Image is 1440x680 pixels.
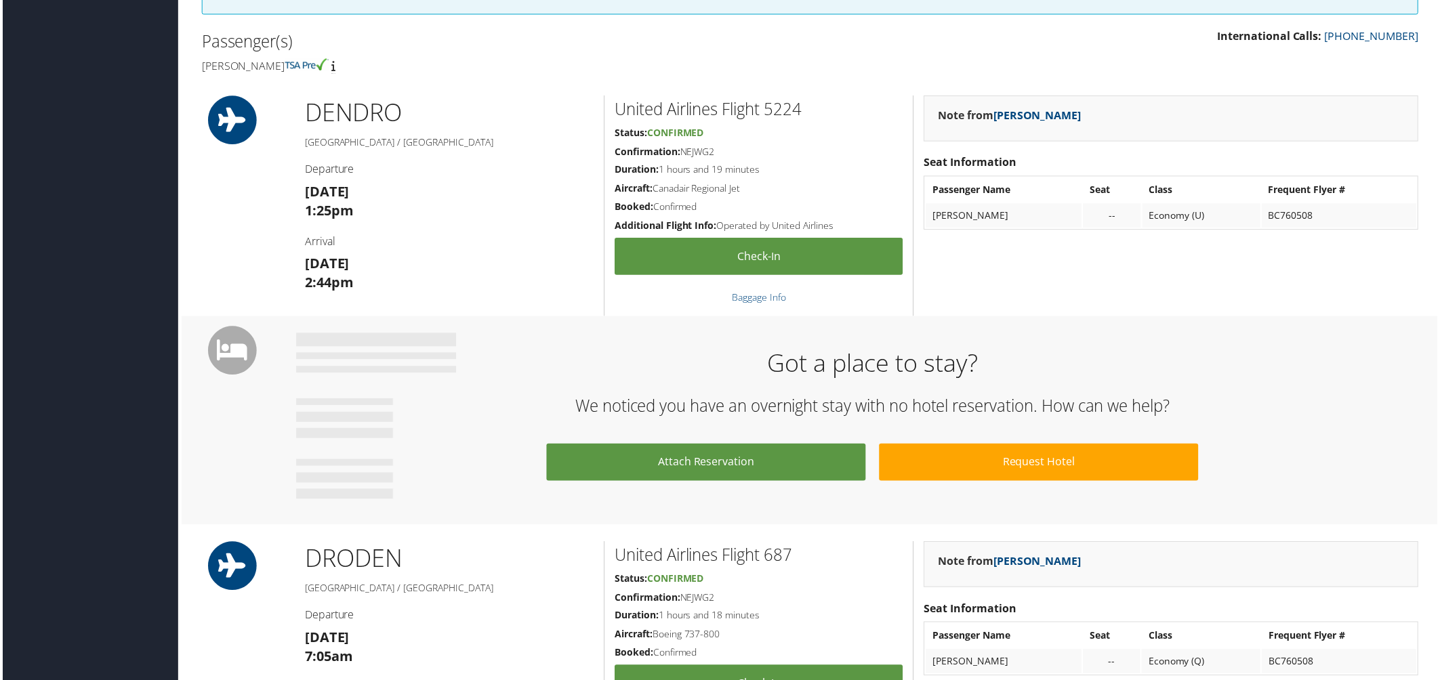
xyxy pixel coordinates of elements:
th: Frequent Flyer # [1264,626,1420,651]
div: -- [1092,658,1136,671]
h1: DEN DRO [304,96,594,130]
td: BC760508 [1264,205,1420,229]
td: Economy (Q) [1144,652,1263,677]
h5: [GEOGRAPHIC_DATA] / [GEOGRAPHIC_DATA] [304,136,594,150]
h2: United Airlines Flight 5224 [615,98,904,121]
a: Check-in [615,239,904,276]
span: Confirmed [647,127,704,140]
strong: Confirmation: [615,146,680,158]
a: [PERSON_NAME] [995,108,1083,123]
h4: Arrival [304,235,594,250]
strong: Note from [939,556,1083,571]
th: Seat [1085,179,1143,203]
strong: [DATE] [304,255,348,274]
h5: [GEOGRAPHIC_DATA] / [GEOGRAPHIC_DATA] [304,584,594,597]
strong: Booked: [615,649,653,662]
strong: Booked: [615,201,653,214]
strong: Status: [615,574,647,587]
h5: Boeing 737-800 [615,631,904,644]
strong: Duration: [615,612,659,624]
a: [PHONE_NUMBER] [1328,29,1422,44]
th: Passenger Name [927,626,1084,651]
th: Seat [1085,626,1143,651]
strong: Seat Information [925,156,1018,171]
span: Confirmed [647,574,704,587]
strong: 1:25pm [304,203,352,221]
th: Passenger Name [927,179,1084,203]
td: [PERSON_NAME] [927,652,1084,677]
th: Frequent Flyer # [1264,179,1420,203]
h5: Canadair Regional Jet [615,183,904,196]
strong: Seat Information [925,603,1018,618]
strong: 7:05am [304,650,352,668]
th: Class [1144,626,1263,651]
h4: Departure [304,163,594,177]
h5: Operated by United Airlines [615,220,904,234]
strong: Aircraft: [615,183,653,196]
strong: Aircraft: [615,631,653,643]
a: [PERSON_NAME] [995,556,1083,571]
strong: Note from [939,108,1083,123]
a: Attach Reservation [546,446,867,483]
h5: 1 hours and 19 minutes [615,164,904,177]
h1: DRO DEN [304,544,594,578]
strong: 2:44pm [304,274,352,293]
h5: NEJWG2 [615,593,904,607]
strong: Duration: [615,164,659,177]
h5: NEJWG2 [615,146,904,159]
h4: Departure [304,610,594,625]
h5: Confirmed [615,201,904,215]
h4: [PERSON_NAME] [200,59,801,74]
h5: 1 hours and 18 minutes [615,612,904,625]
strong: Confirmation: [615,593,680,606]
th: Class [1145,179,1263,203]
strong: Status: [615,127,647,140]
strong: [DATE] [304,184,348,202]
a: Request Hotel [880,446,1201,483]
div: -- [1092,211,1136,223]
td: [PERSON_NAME] [927,205,1084,229]
strong: [DATE] [304,631,348,650]
img: tsa-precheck.png [283,59,327,71]
td: BC760508 [1264,652,1420,677]
strong: International Calls: [1220,29,1325,44]
td: Economy (U) [1145,205,1263,229]
a: Baggage Info [733,292,787,305]
strong: Additional Flight Info: [615,220,717,233]
h2: United Airlines Flight 687 [615,546,904,569]
h2: Passenger(s) [200,30,801,54]
h5: Confirmed [615,649,904,662]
